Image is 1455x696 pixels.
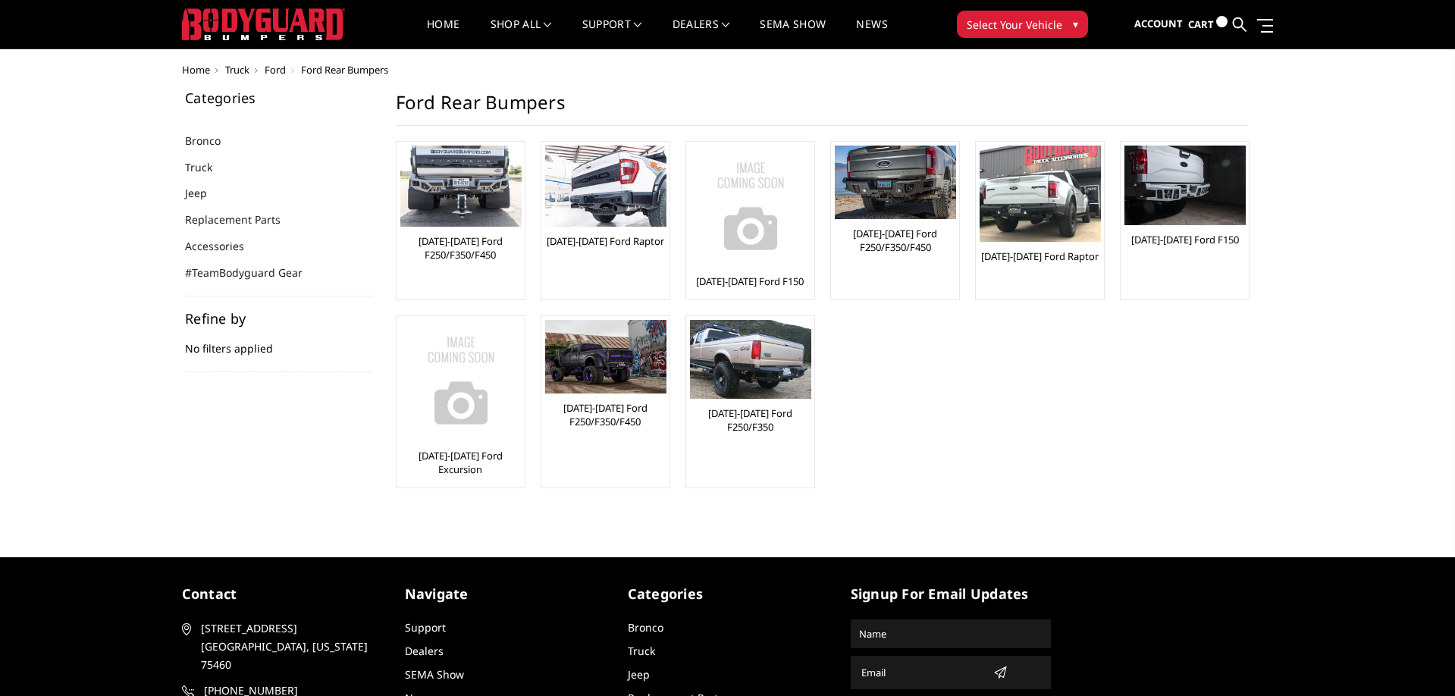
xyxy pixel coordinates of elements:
[400,449,521,476] a: [DATE]-[DATE] Ford Excursion
[405,644,444,658] a: Dealers
[185,265,321,281] a: #TeamBodyguard Gear
[690,146,811,267] img: No Image
[760,19,826,49] a: SEMA Show
[182,63,210,77] a: Home
[981,249,1099,263] a: [DATE]-[DATE] Ford Raptor
[400,234,521,262] a: [DATE]-[DATE] Ford F250/F350/F450
[396,91,1248,126] h1: Ford Rear Bumpers
[957,11,1088,38] button: Select Your Vehicle
[182,584,382,604] h5: contact
[405,584,605,604] h5: Navigate
[185,312,373,372] div: No filters applied
[628,644,655,658] a: Truck
[628,620,663,635] a: Bronco
[628,667,650,682] a: Jeep
[185,185,226,201] a: Jeep
[690,406,811,434] a: [DATE]-[DATE] Ford F250/F350
[185,159,231,175] a: Truck
[628,584,828,604] h5: Categories
[835,227,955,254] a: [DATE]-[DATE] Ford F250/F350/F450
[856,19,887,49] a: News
[547,234,664,248] a: [DATE]-[DATE] Ford Raptor
[673,19,730,49] a: Dealers
[400,320,522,441] img: No Image
[1131,233,1239,246] a: [DATE]-[DATE] Ford F150
[185,91,373,105] h5: Categories
[427,19,459,49] a: Home
[690,146,811,267] a: No Image
[853,622,1049,646] input: Name
[301,63,388,77] span: Ford Rear Bumpers
[405,667,464,682] a: SEMA Show
[185,312,373,325] h5: Refine by
[545,401,666,428] a: [DATE]-[DATE] Ford F250/F350/F450
[1188,4,1228,45] a: Cart
[491,19,552,49] a: shop all
[582,19,642,49] a: Support
[1073,16,1078,32] span: ▾
[225,63,249,77] a: Truck
[1188,17,1214,31] span: Cart
[265,63,286,77] a: Ford
[201,619,377,674] span: [STREET_ADDRESS] [GEOGRAPHIC_DATA], [US_STATE] 75460
[185,238,263,254] a: Accessories
[696,274,804,288] a: [DATE]-[DATE] Ford F150
[1134,17,1183,30] span: Account
[185,133,240,149] a: Bronco
[185,212,299,227] a: Replacement Parts
[400,320,521,441] a: No Image
[405,620,446,635] a: Support
[1134,4,1183,45] a: Account
[855,660,987,685] input: Email
[967,17,1062,33] span: Select Your Vehicle
[851,584,1051,604] h5: signup for email updates
[182,8,345,40] img: BODYGUARD BUMPERS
